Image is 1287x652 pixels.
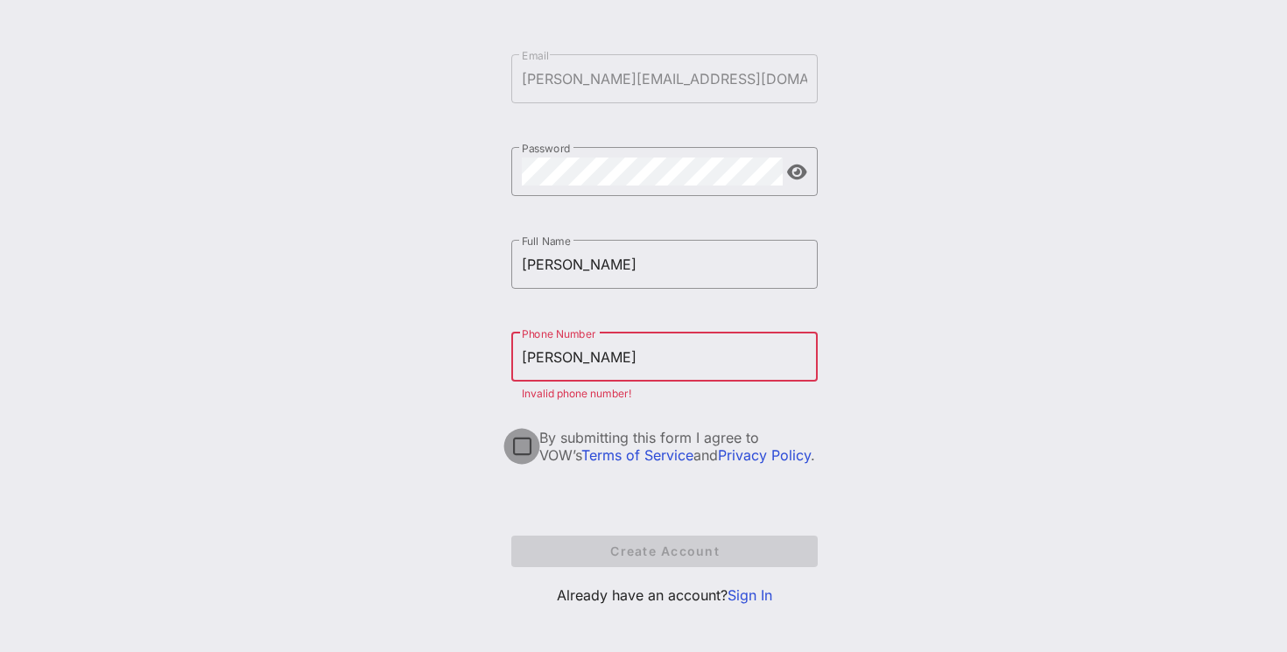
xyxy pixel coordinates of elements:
[787,164,807,181] button: append icon
[522,142,571,155] label: Password
[728,586,772,604] a: Sign In
[581,446,693,464] a: Terms of Service
[718,446,811,464] a: Privacy Policy
[522,235,571,248] label: Full Name
[522,49,549,62] label: Email
[522,327,595,340] label: Phone Number
[522,389,807,399] div: Invalid phone number!
[511,585,818,606] p: Already have an account?
[539,429,818,464] div: By submitting this form I agree to VOW’s and .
